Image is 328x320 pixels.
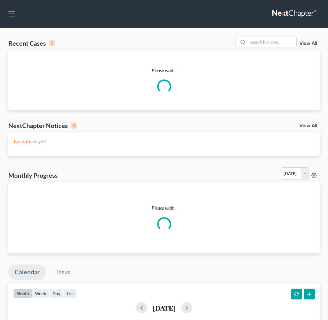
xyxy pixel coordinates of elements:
[8,171,58,180] h3: Monthly Progress
[64,289,77,298] button: list
[32,289,49,298] button: week
[14,138,314,145] p: No notices yet!
[299,123,317,128] a: View All
[248,37,296,47] input: Search by name...
[8,39,55,47] div: Recent Cases
[49,265,77,280] a: Tasks
[8,265,46,280] a: Calendar
[14,205,314,212] p: Please wait...
[153,304,176,312] h2: [DATE]
[13,289,32,298] button: month
[299,41,317,46] a: View All
[49,289,64,298] button: day
[71,122,77,129] div: 0
[8,67,320,74] p: Please wait...
[49,40,55,46] div: 0
[8,121,77,130] div: NextChapter Notices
